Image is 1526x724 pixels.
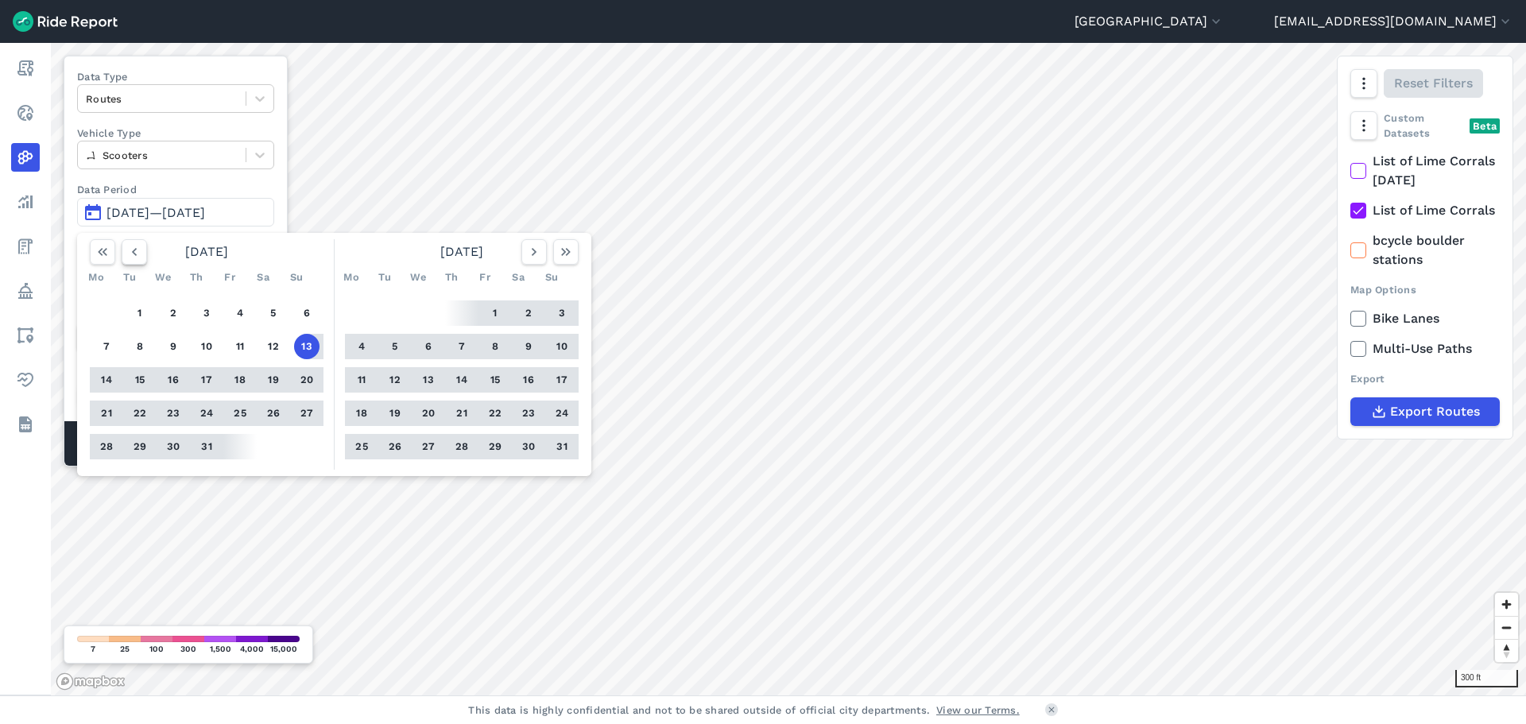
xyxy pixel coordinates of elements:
canvas: Map [51,43,1526,695]
button: 8 [482,334,508,359]
button: 5 [261,300,286,326]
a: Fees [11,232,40,261]
button: 1 [127,300,153,326]
a: Mapbox logo [56,672,126,691]
button: 30 [516,434,541,459]
button: 18 [349,401,374,426]
button: 2 [516,300,541,326]
div: Mo [83,265,109,290]
button: 14 [94,367,119,393]
div: [DATE] [83,239,330,265]
button: 16 [516,367,541,393]
label: bcycle boulder stations [1350,231,1500,269]
button: 23 [516,401,541,426]
button: 5 [382,334,408,359]
button: 12 [261,334,286,359]
label: Data Period [77,182,274,197]
button: Zoom in [1495,593,1518,616]
button: 11 [349,367,374,393]
div: Custom Datasets [1350,110,1500,141]
button: 9 [516,334,541,359]
button: 29 [127,434,153,459]
div: Fr [217,265,242,290]
button: 27 [416,434,441,459]
button: 27 [294,401,320,426]
a: Report [11,54,40,83]
label: Bike Lanes [1350,309,1500,328]
button: 19 [261,367,286,393]
button: 28 [449,434,474,459]
button: 26 [261,401,286,426]
button: 13 [294,334,320,359]
div: Matched Trips [64,421,287,466]
div: Sa [250,265,276,290]
button: Export Routes [1350,397,1500,426]
button: 4 [349,334,374,359]
button: 15 [482,367,508,393]
button: 24 [194,401,219,426]
button: 3 [549,300,575,326]
button: 17 [549,367,575,393]
div: Tu [117,265,142,290]
a: Health [11,366,40,394]
button: 14 [449,367,474,393]
button: 17 [194,367,219,393]
a: Heatmaps [11,143,40,172]
div: Th [184,265,209,290]
button: 20 [416,401,441,426]
div: Th [439,265,464,290]
button: Zoom out [1495,616,1518,639]
span: [DATE]—[DATE] [107,205,205,220]
a: Realtime [11,99,40,127]
div: [DATE] [339,239,585,265]
label: Vehicle Type [77,126,274,141]
a: Areas [11,321,40,350]
button: 15 [127,367,153,393]
button: 18 [227,367,253,393]
button: 16 [161,367,186,393]
button: 20 [294,367,320,393]
button: Reset Filters [1384,69,1483,98]
button: 21 [94,401,119,426]
button: 6 [416,334,441,359]
div: Sa [505,265,531,290]
button: 4 [227,300,253,326]
button: [EMAIL_ADDRESS][DOMAIN_NAME] [1274,12,1513,31]
div: Export [1350,371,1500,386]
button: 13 [416,367,441,393]
button: 7 [94,334,119,359]
div: Beta [1470,118,1500,134]
button: 11 [227,334,253,359]
button: 25 [349,434,374,459]
label: List of Lime Corrals [1350,201,1500,220]
div: We [405,265,431,290]
button: 12 [382,367,408,393]
div: Mo [339,265,364,290]
button: 10 [194,334,219,359]
button: 7 [449,334,474,359]
a: Datasets [11,410,40,439]
button: 28 [94,434,119,459]
button: 23 [161,401,186,426]
a: Analyze [11,188,40,216]
button: 9 [161,334,186,359]
div: Fr [472,265,498,290]
label: Multi-Use Paths [1350,339,1500,358]
button: 26 [382,434,408,459]
button: 6 [294,300,320,326]
button: 22 [127,401,153,426]
span: Export Routes [1390,402,1480,421]
label: Data Type [77,69,274,84]
button: Reset bearing to north [1495,639,1518,662]
div: Su [539,265,564,290]
button: 24 [549,401,575,426]
button: 30 [161,434,186,459]
div: 300 ft [1455,670,1518,687]
button: 2 [161,300,186,326]
button: [DATE]—[DATE] [77,198,274,226]
button: [GEOGRAPHIC_DATA] [1075,12,1224,31]
div: We [150,265,176,290]
span: Reset Filters [1394,74,1473,93]
button: 1 [482,300,508,326]
button: 22 [482,401,508,426]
